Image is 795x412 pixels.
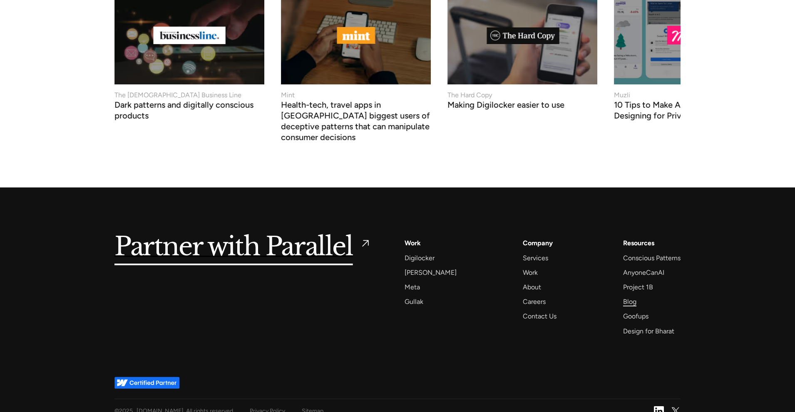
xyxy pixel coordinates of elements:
[623,326,674,337] a: Design for Bharat
[623,237,654,249] div: Resources
[623,267,664,278] a: AnyoneCanAI
[281,90,295,100] div: Mint
[523,281,541,293] a: About
[623,311,648,322] a: Goofups
[114,90,241,100] div: The [DEMOGRAPHIC_DATA] Business Line
[523,296,546,307] a: Careers
[405,252,435,264] a: Digilocker
[405,281,420,293] a: Meta
[523,237,553,249] a: Company
[523,311,556,322] a: Contact Us
[405,296,423,307] a: Gullak
[405,237,421,249] a: Work
[114,237,371,257] a: Partner with Parallel
[114,102,264,121] h3: Dark patterns and digitally conscious products
[614,102,764,121] h3: 10 Tips to Make Apps More Human by Designing for Privacy
[623,252,681,264] a: Conscious Patterns
[114,237,353,257] h5: Partner with Parallel
[523,252,548,264] a: Services
[405,267,457,278] a: [PERSON_NAME]
[623,296,636,307] a: Blog
[623,281,653,293] a: Project 1B
[523,267,538,278] a: Work
[447,102,564,110] h3: Making Digilocker easier to use
[614,90,630,100] div: Muzli
[281,102,431,143] h3: Health-tech, travel apps in [GEOGRAPHIC_DATA] biggest users of deceptive patterns that can manipu...
[447,90,492,100] div: The Hard Copy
